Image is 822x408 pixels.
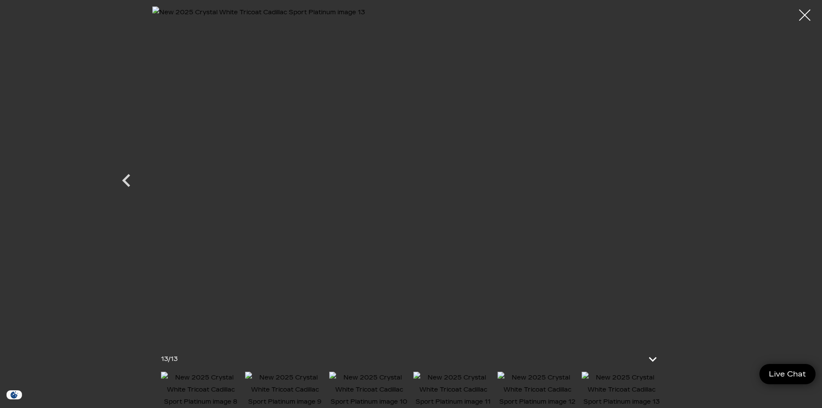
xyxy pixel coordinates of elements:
[161,355,168,363] span: 13
[413,372,493,408] img: New 2025 Crystal White Tricoat Cadillac Sport Platinum image 11
[498,372,577,408] img: New 2025 Crystal White Tricoat Cadillac Sport Platinum image 12
[170,355,178,363] span: 13
[113,163,139,202] div: Previous
[161,353,178,365] div: /
[152,6,670,339] img: New 2025 Crystal White Tricoat Cadillac Sport Platinum image 13
[329,372,409,408] img: New 2025 Crystal White Tricoat Cadillac Sport Platinum image 10
[4,390,24,399] section: Click to Open Cookie Consent Modal
[765,369,810,379] span: Live Chat
[161,372,241,408] img: New 2025 Crystal White Tricoat Cadillac Sport Platinum image 8
[582,372,661,408] img: New 2025 Crystal White Tricoat Cadillac Sport Platinum image 13
[245,372,325,408] img: New 2025 Crystal White Tricoat Cadillac Sport Platinum image 9
[4,390,24,399] img: Opt-Out Icon
[759,364,816,384] a: Live Chat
